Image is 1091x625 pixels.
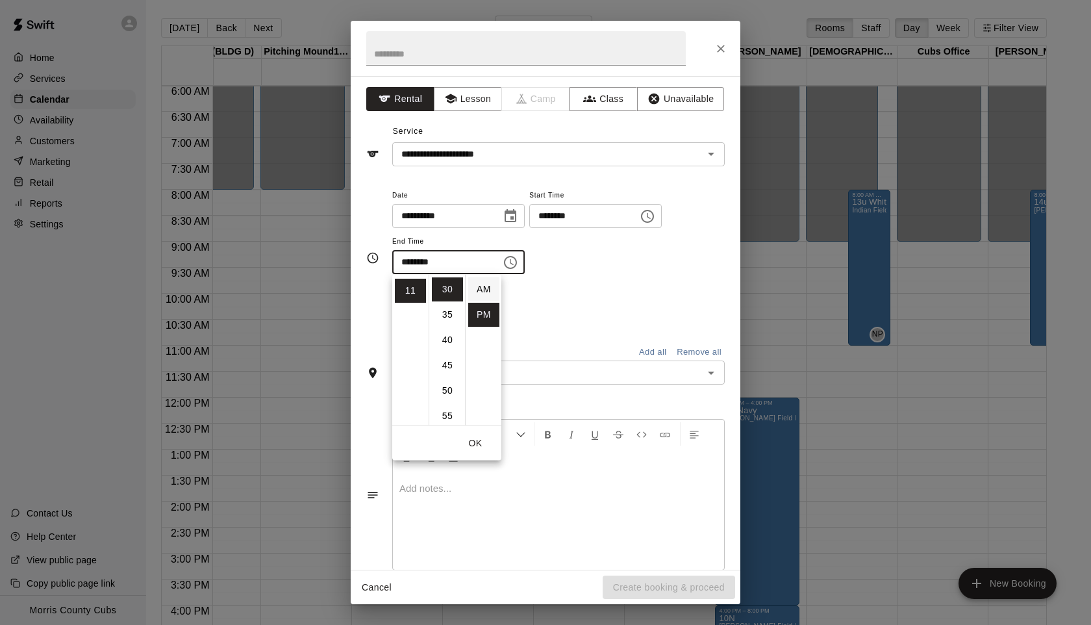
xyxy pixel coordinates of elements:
li: 50 minutes [432,379,463,403]
button: Lesson [434,87,502,111]
li: AM [468,277,499,301]
ul: Select minutes [429,275,465,426]
button: OK [455,431,496,455]
span: Notes [393,395,725,416]
button: Cancel [356,576,397,600]
button: Add all [632,342,673,363]
button: Format Underline [584,422,606,446]
ul: Select meridiem [465,275,501,426]
button: Class [570,87,638,111]
button: Insert Code [631,422,653,446]
ul: Select hours [392,275,429,426]
li: 40 minutes [432,328,463,352]
button: Choose time, selected time is 11:30 PM [497,249,523,275]
li: 45 minutes [432,353,463,377]
span: Camps can only be created in the Services page [502,87,570,111]
button: Format Italics [560,422,583,446]
svg: Notes [366,489,379,502]
button: Choose date, selected date is Sep 27, 2025 [497,203,523,229]
span: Date [392,187,525,205]
button: Left Align [683,422,705,446]
li: 11 hours [395,279,426,303]
svg: Timing [366,251,379,264]
span: Start Time [529,187,662,205]
li: PM [468,303,499,327]
button: Open [702,364,720,382]
button: Remove all [673,342,725,363]
span: Service [393,127,423,136]
button: Unavailable [637,87,724,111]
button: Choose time, selected time is 9:00 AM [634,203,660,229]
li: 35 minutes [432,303,463,327]
button: Format Bold [537,422,559,446]
button: Format Strikethrough [607,422,629,446]
button: Rental [366,87,434,111]
svg: Service [366,147,379,160]
button: Close [709,37,733,60]
button: Open [702,145,720,163]
button: Insert Link [654,422,676,446]
li: 55 minutes [432,404,463,428]
span: End Time [392,233,525,251]
li: 30 minutes [432,277,463,301]
svg: Rooms [366,366,379,379]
